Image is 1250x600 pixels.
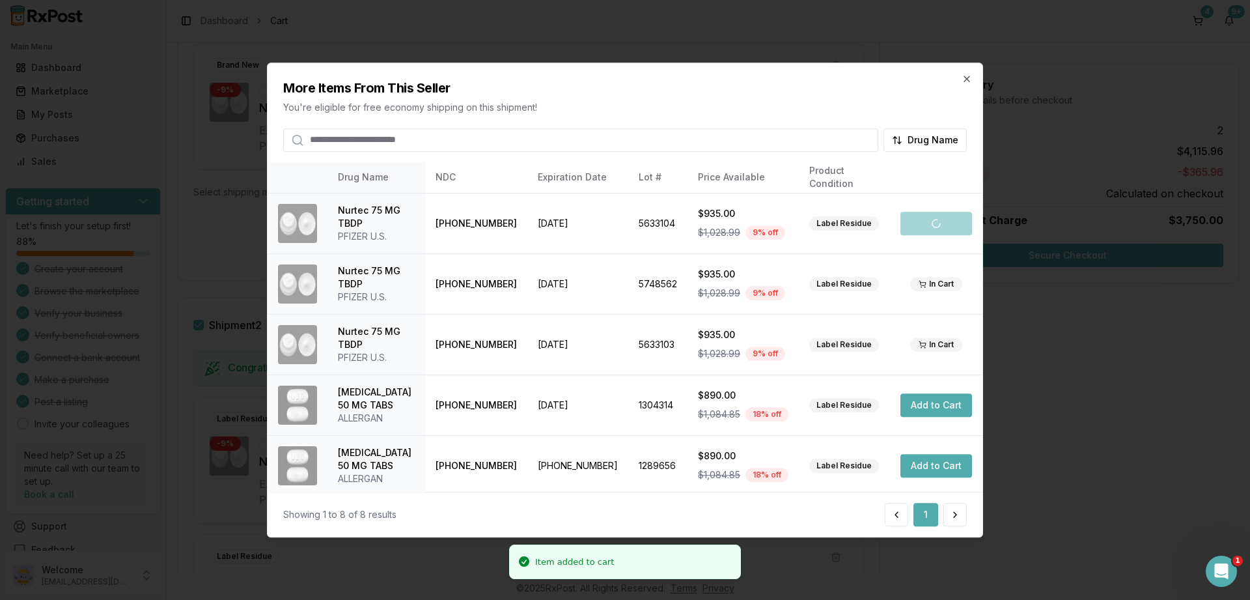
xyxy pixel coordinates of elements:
p: You're eligible for free economy shipping on this shipment! [283,101,967,114]
button: Add to Cart [900,454,972,478]
th: Lot # [628,162,687,193]
img: Ubrelvy 50 MG TABS [278,386,317,425]
div: Label Residue [809,277,879,291]
td: [PHONE_NUMBER] [425,254,527,315]
th: NDC [425,162,527,193]
div: PFIZER U.S. [338,351,415,364]
img: Ubrelvy 50 MG TABS [278,446,317,485]
div: 9 % off [745,347,785,361]
td: [PHONE_NUMBER] [527,436,628,496]
td: 1289656 [628,436,687,496]
td: 5633104 [628,193,687,254]
div: [MEDICAL_DATA] 50 MG TABS [338,446,415,472]
div: Label Residue [809,337,879,352]
button: Add to Cart [900,393,972,417]
th: Drug Name [327,162,425,193]
span: $1,028.99 [698,347,740,360]
span: $1,084.85 [698,408,740,421]
td: 1304314 [628,375,687,436]
div: ALLERGAN [338,472,415,485]
td: [PHONE_NUMBER] [425,193,527,254]
td: 5633103 [628,315,687,375]
th: Product Condition [799,162,890,193]
div: Label Residue [809,459,879,473]
img: Nurtec 75 MG TBDP [278,204,317,243]
div: PFIZER U.S. [338,291,415,304]
span: $1,084.85 [698,468,740,481]
td: [PHONE_NUMBER] [425,375,527,436]
button: Drug Name [883,128,967,152]
div: $935.00 [698,328,788,341]
div: In Cart [910,337,962,352]
div: Label Residue [809,398,879,412]
div: 18 % off [745,407,788,421]
span: Drug Name [908,134,958,147]
div: $935.00 [698,207,788,220]
td: [DATE] [527,193,628,254]
td: [DATE] [527,375,628,436]
div: $890.00 [698,389,788,402]
div: 9 % off [745,225,785,240]
iframe: Intercom live chat [1206,556,1237,587]
div: 9 % off [745,286,785,300]
div: $890.00 [698,450,788,463]
span: 1 [1232,556,1243,566]
th: Price Available [687,162,799,193]
div: ALLERGAN [338,412,415,425]
div: 18 % off [745,468,788,482]
td: [PHONE_NUMBER] [425,436,527,496]
td: [DATE] [527,254,628,315]
div: [MEDICAL_DATA] 50 MG TABS [338,386,415,412]
div: Label Residue [809,216,879,231]
div: Showing 1 to 8 of 8 results [283,508,396,521]
th: Expiration Date [527,162,628,193]
span: $1,028.99 [698,287,740,300]
div: In Cart [910,277,962,291]
button: 1 [913,503,938,526]
h2: More Items From This Seller [283,79,967,97]
span: $1,028.99 [698,226,740,239]
td: [PHONE_NUMBER] [425,315,527,375]
img: Nurtec 75 MG TBDP [278,264,317,304]
div: Nurtec 75 MG TBDP [338,204,415,230]
div: $935.00 [698,268,788,281]
img: Nurtec 75 MG TBDP [278,325,317,364]
div: Nurtec 75 MG TBDP [338,264,415,291]
td: 5748562 [628,254,687,315]
div: PFIZER U.S. [338,230,415,243]
div: Nurtec 75 MG TBDP [338,325,415,351]
td: [DATE] [527,315,628,375]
